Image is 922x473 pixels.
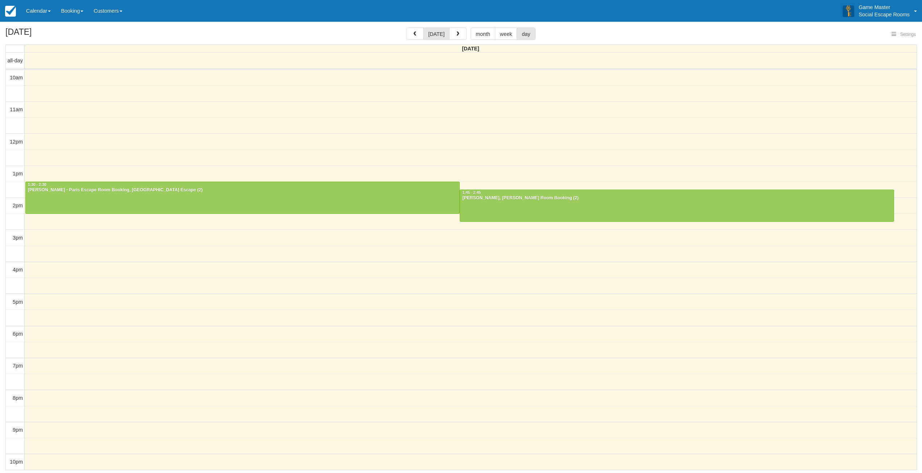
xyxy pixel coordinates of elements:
[423,28,450,40] button: [DATE]
[517,28,535,40] button: day
[28,183,46,187] span: 1:30 - 2:30
[8,58,23,63] span: all-day
[13,171,23,177] span: 1pm
[13,427,23,433] span: 9pm
[5,6,16,17] img: checkfront-main-nav-mini-logo.png
[495,28,517,40] button: week
[859,4,910,11] p: Game Master
[13,235,23,241] span: 3pm
[843,5,854,17] img: A3
[13,363,23,369] span: 7pm
[460,190,894,221] a: 1:45 - 2:45[PERSON_NAME], [PERSON_NAME] Room Booking (2)
[10,139,23,145] span: 12pm
[10,107,23,112] span: 11am
[25,182,460,213] a: 1:30 - 2:30[PERSON_NAME] - Paris Escape Room Booking, [GEOGRAPHIC_DATA] Escape (2)
[5,28,97,41] h2: [DATE]
[887,29,920,40] button: Settings
[10,459,23,465] span: 10pm
[28,187,458,193] div: [PERSON_NAME] - Paris Escape Room Booking, [GEOGRAPHIC_DATA] Escape (2)
[471,28,495,40] button: month
[900,32,916,37] span: Settings
[13,203,23,208] span: 2pm
[462,195,892,201] div: [PERSON_NAME], [PERSON_NAME] Room Booking (2)
[859,11,910,18] p: Social Escape Rooms
[13,331,23,337] span: 6pm
[462,191,481,195] span: 1:45 - 2:45
[13,395,23,401] span: 8pm
[462,46,479,51] span: [DATE]
[10,75,23,80] span: 10am
[13,299,23,305] span: 5pm
[13,267,23,273] span: 4pm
